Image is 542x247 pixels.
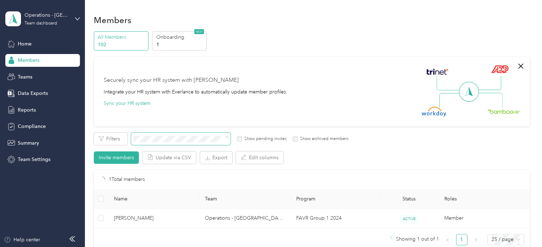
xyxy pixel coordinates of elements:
[474,238,478,242] span: right
[25,21,57,26] div: Team dashboard
[456,234,467,245] li: 1
[439,93,464,107] img: Line Left Down
[442,234,453,245] button: left
[445,238,450,242] span: left
[108,209,200,228] td: Desiree Runsted
[18,73,32,81] span: Teams
[437,75,461,91] img: Line Left Up
[425,67,450,77] img: Trinet
[18,139,39,147] span: Summary
[396,234,439,245] span: Showing 1 out of 1
[94,16,131,24] h1: Members
[200,151,232,164] button: Export
[291,209,379,228] td: FAVR Group 1 2024
[18,90,48,97] span: Data Exports
[199,189,291,209] th: Team
[108,189,200,209] th: Name
[487,109,520,114] img: BambooHR
[4,236,40,243] button: Help center
[470,234,482,245] li: Next Page
[18,156,50,163] span: Team Settings
[94,151,139,164] button: Invite members
[470,234,482,245] button: right
[109,176,145,183] p: 1 Total members
[114,214,194,222] span: [PERSON_NAME]
[439,209,530,228] td: Member
[104,100,151,107] button: Sync your HR system
[25,11,69,19] div: Operations - [GEOGRAPHIC_DATA]
[18,40,32,48] span: Home
[98,33,146,41] p: All Members
[502,207,542,247] iframe: Everlance-gr Chat Button Frame
[298,136,348,142] label: Show archived members
[439,189,530,209] th: Roles
[291,189,379,209] th: Program
[199,209,291,228] td: Operations - Sacramento
[379,189,439,209] th: Status
[18,123,46,130] span: Compliance
[156,41,205,48] p: 1
[456,234,467,245] a: 1
[400,215,418,222] span: ACTIVE
[104,76,239,85] div: Securely sync your HR system with [PERSON_NAME]
[18,106,36,114] span: Reports
[18,57,39,64] span: Members
[422,107,446,117] img: Workday
[492,234,520,245] span: 25 / page
[142,151,196,164] button: Update via CSV
[194,29,204,34] span: NEW
[94,133,128,145] button: Filters
[476,75,501,90] img: Line Right Up
[487,234,524,245] div: Page Size
[156,33,205,41] p: Onboarding
[236,151,283,164] button: Edit columns
[491,65,508,73] img: ADP
[104,88,287,96] div: Integrate your HR system with Everlance to automatically update member profiles.
[114,196,194,202] span: Name
[98,41,146,48] p: 102
[242,136,287,142] label: Show pending invites
[478,93,503,108] img: Line Right Down
[442,234,453,245] li: Previous Page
